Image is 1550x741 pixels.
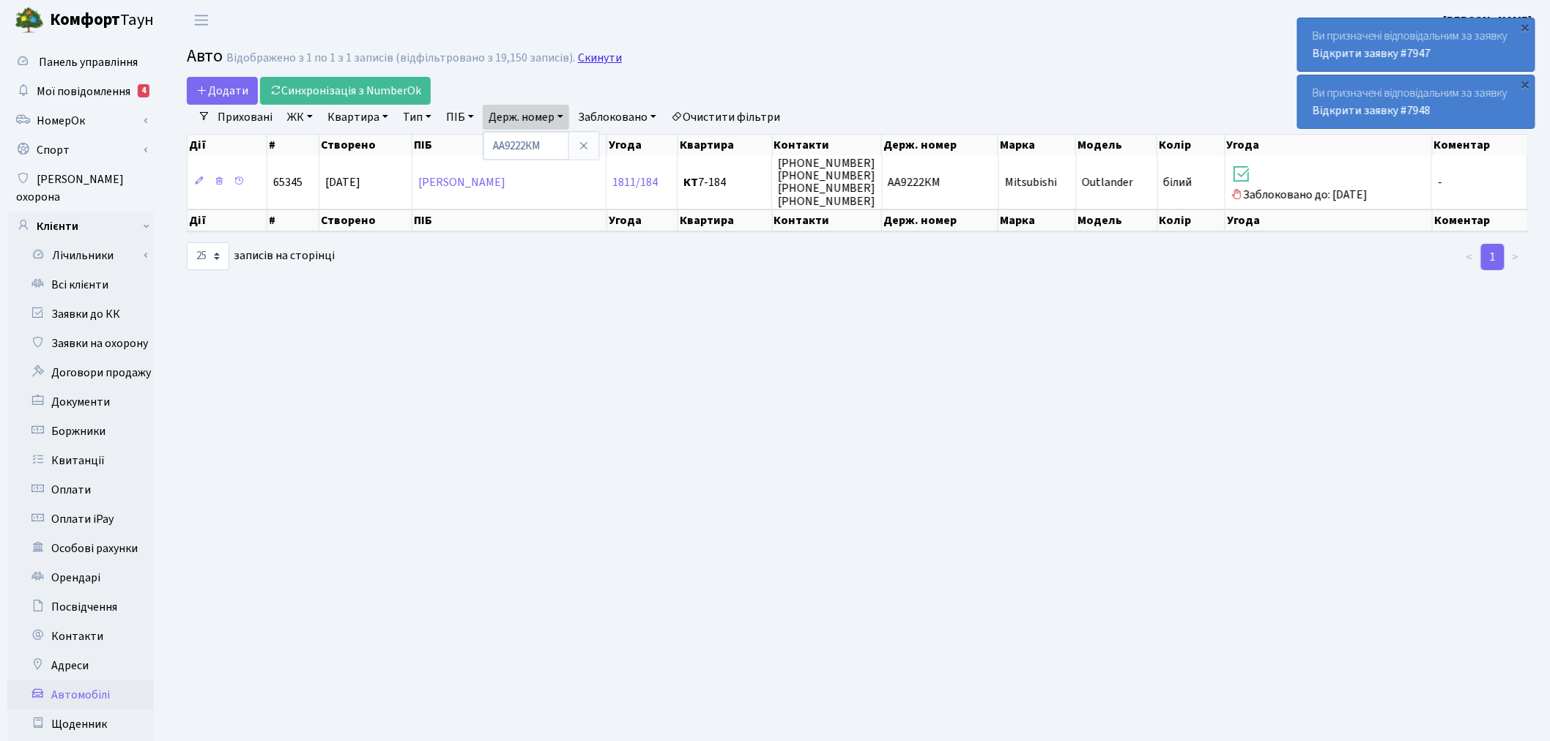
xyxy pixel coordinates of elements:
[483,105,569,130] a: Держ. номер
[7,563,154,592] a: Орендарі
[7,534,154,563] a: Особові рахунки
[7,358,154,387] a: Договори продажу
[7,299,154,329] a: Заявки до КК
[882,209,998,231] th: Держ. номер
[1433,135,1529,155] th: Коментар
[412,135,607,155] th: ПІБ
[1076,135,1157,155] th: Модель
[322,105,394,130] a: Квартира
[1158,209,1225,231] th: Колір
[187,242,335,270] label: записів на сторінці
[7,77,154,106] a: Мої повідомлення4
[778,155,876,209] span: [PHONE_NUMBER] [PHONE_NUMBER] [PHONE_NUMBER] [PHONE_NUMBER]
[1298,75,1535,128] div: Ви призначені відповідальним за заявку
[7,446,154,475] a: Квитанції
[7,135,154,165] a: Спорт
[319,209,413,231] th: Створено
[1225,209,1433,231] th: Угода
[226,51,575,65] div: Відображено з 1 по 1 з 1 записів (відфільтровано з 19,150 записів).
[607,135,678,155] th: Угода
[889,174,941,190] span: АА9222КМ
[138,84,149,97] div: 4
[50,8,120,31] b: Комфорт
[39,54,138,70] span: Панель управління
[50,8,154,33] span: Таун
[7,592,154,622] a: Посвідчення
[273,174,303,190] span: 65345
[1481,244,1505,270] a: 1
[7,504,154,534] a: Оплати iPay
[7,417,154,446] a: Боржники
[7,387,154,417] a: Документи
[683,174,698,190] b: КТ
[7,475,154,504] a: Оплати
[1005,174,1057,190] span: Mitsubishi
[260,77,431,105] a: Синхронізація з NumberOk
[1444,12,1532,29] a: [PERSON_NAME]
[7,48,154,77] a: Панель управління
[7,165,154,212] a: [PERSON_NAME] охорона
[281,105,319,130] a: ЖК
[773,209,882,231] th: Контакти
[612,174,658,190] a: 1811/184
[7,212,154,241] a: Клієнти
[1433,209,1529,231] th: Коментар
[578,51,622,65] a: Скинути
[607,209,678,231] th: Угода
[187,242,229,270] select: записів на сторінці
[1313,103,1431,119] a: Відкрити заявку #7948
[1519,20,1533,34] div: ×
[665,105,786,130] a: Очистити фільтри
[7,651,154,680] a: Адреси
[1313,45,1431,62] a: Відкрити заявку #7947
[683,176,765,188] span: 7-184
[773,135,882,155] th: Контакти
[1225,135,1433,155] th: Угода
[1164,174,1193,190] span: білий
[678,209,772,231] th: Квартира
[188,209,267,231] th: Дії
[998,135,1076,155] th: Марка
[1157,135,1225,155] th: Колір
[7,710,154,739] a: Щоденник
[15,6,44,35] img: logo.png
[7,329,154,358] a: Заявки на охорону
[183,8,220,32] button: Переключити навігацію
[412,209,607,231] th: ПІБ
[188,135,267,155] th: Дії
[267,209,319,231] th: #
[1519,77,1533,92] div: ×
[678,135,772,155] th: Квартира
[882,135,998,155] th: Держ. номер
[397,105,437,130] a: Тип
[325,174,360,190] span: [DATE]
[998,209,1076,231] th: Марка
[319,135,413,155] th: Створено
[212,105,278,130] a: Приховані
[17,241,154,270] a: Лічильники
[1076,209,1157,231] th: Модель
[1083,174,1134,190] span: Outlander
[187,43,223,69] span: Авто
[37,83,130,100] span: Мої повідомлення
[7,622,154,651] a: Контакти
[1438,174,1442,190] span: -
[1231,163,1426,203] span: Заблоковано до: [DATE]
[196,83,248,99] span: Додати
[7,106,154,135] a: НомерОк
[187,77,258,105] a: Додати
[572,105,662,130] a: Заблоковано
[267,135,319,155] th: #
[418,174,505,190] a: [PERSON_NAME]
[7,270,154,299] a: Всі клієнти
[1298,18,1535,71] div: Ви призначені відповідальним за заявку
[7,680,154,710] a: Автомобілі
[440,105,480,130] a: ПІБ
